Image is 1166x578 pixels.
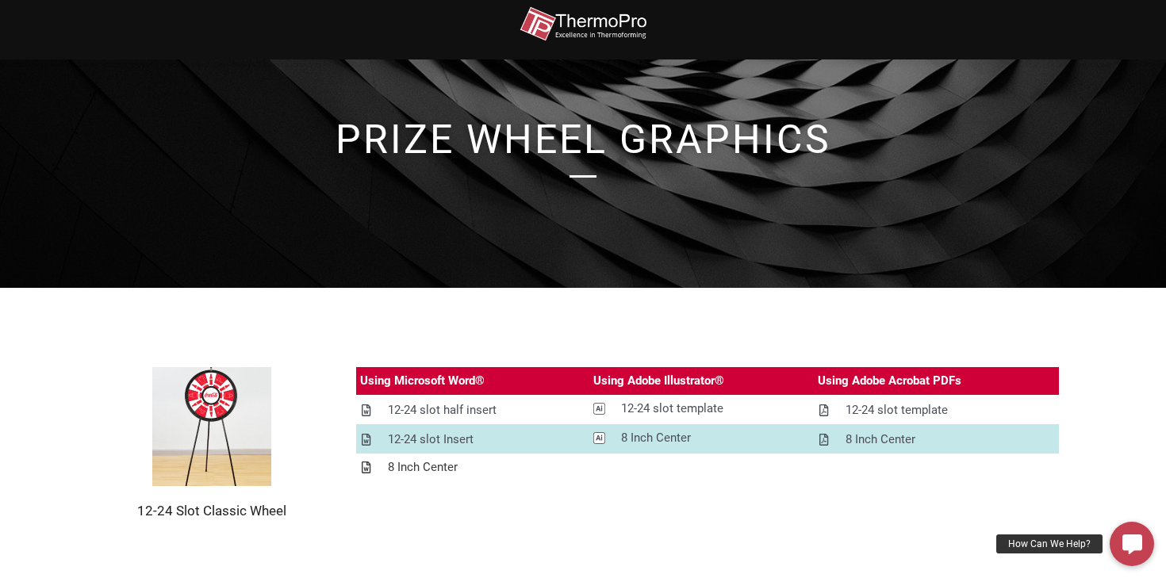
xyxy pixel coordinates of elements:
[356,396,589,424] a: 12-24 slot half insert
[846,430,915,450] div: 8 Inch Center
[360,371,485,391] div: Using Microsoft Word®
[131,120,1035,159] h1: prize Wheel Graphics
[846,400,948,420] div: 12-24 slot template
[388,457,458,477] div: 8 Inch Center
[621,399,723,419] div: 12-24 slot template
[593,371,724,391] div: Using Adobe Illustrator®
[818,371,961,391] div: Using Adobe Acrobat PDFs
[356,426,589,454] a: 12-24 slot Insert
[814,396,1059,424] a: 12-24 slot template
[996,534,1103,553] div: How Can We Help?
[814,426,1059,454] a: 8 Inch Center
[388,430,474,450] div: 12-24 slot Insert
[388,400,497,420] div: 12-24 slot half insert
[520,6,646,42] img: thermopro-logo-non-iso
[589,395,814,423] a: 12-24 slot template
[621,428,691,448] div: 8 Inch Center
[589,424,814,452] a: 8 Inch Center
[107,502,316,519] h2: 12-24 Slot Classic Wheel
[356,454,589,481] a: 8 Inch Center
[1110,522,1154,566] a: How Can We Help?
